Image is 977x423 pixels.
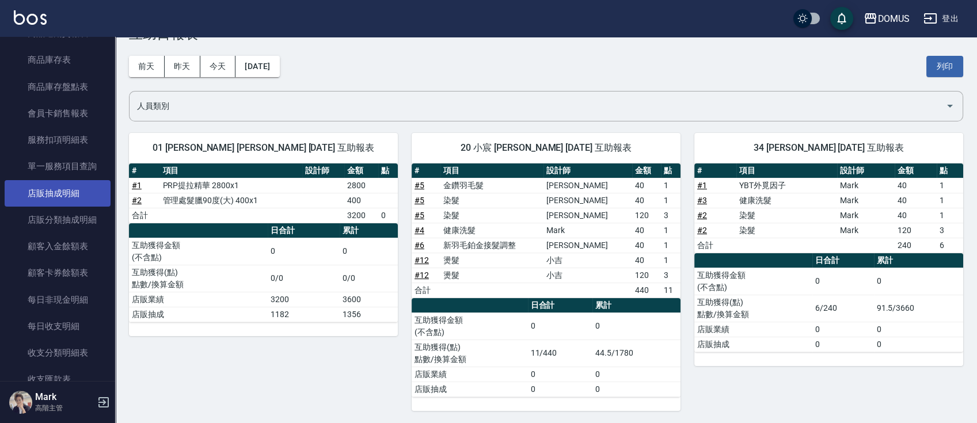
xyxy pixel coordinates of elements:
td: [PERSON_NAME] [543,208,632,223]
span: 01 [PERSON_NAME] [PERSON_NAME] [DATE] 互助報表 [143,142,384,154]
td: 合計 [694,238,736,253]
button: [DATE] [235,56,279,77]
td: 0 [592,367,681,382]
th: 金額 [632,163,661,178]
td: 1 [937,193,963,208]
img: Person [9,391,32,414]
a: 顧客卡券餘額表 [5,260,111,286]
td: 6/240 [812,295,874,322]
a: 店販抽成明細 [5,180,111,207]
td: 6 [937,238,963,253]
td: 11/440 [528,340,593,367]
td: 0 [528,367,593,382]
td: 0 [592,382,681,397]
td: 店販業績 [694,322,812,337]
td: 0/0 [340,265,398,292]
td: 店販抽成 [412,382,528,397]
td: 健康洗髮 [736,193,837,208]
th: 設計師 [543,163,632,178]
td: 0 [528,382,593,397]
button: 今天 [200,56,236,77]
td: 40 [632,193,661,208]
td: 1 [937,208,963,223]
th: 項目 [736,163,837,178]
th: 項目 [160,163,302,178]
td: 0 [812,337,874,352]
a: #5 [415,196,424,205]
td: 0 [340,238,398,265]
td: 健康洗髮 [440,223,543,238]
td: 3600 [340,292,398,307]
span: 20 小宸 [PERSON_NAME] [DATE] 互助報表 [425,142,667,154]
td: 管理處髮臘90度(大) 400x1 [160,193,302,208]
a: #1 [132,181,142,190]
td: 合計 [412,283,440,298]
a: #4 [415,226,424,235]
td: 400 [344,193,378,208]
td: 0 [812,322,874,337]
button: 昨天 [165,56,200,77]
button: Open [941,97,959,115]
th: 點 [378,163,398,178]
td: 店販業績 [412,367,528,382]
th: 金額 [344,163,378,178]
td: [PERSON_NAME] [543,178,632,193]
th: 日合計 [528,298,593,313]
table: a dense table [412,163,681,298]
td: 44.5/1780 [592,340,681,367]
td: 3200 [268,292,340,307]
td: 互助獲得金額 (不含點) [694,268,812,295]
button: 登出 [919,8,963,29]
td: 小吉 [543,268,632,283]
h5: Mark [35,391,94,403]
a: 每日收支明細 [5,313,111,340]
td: 1 [661,193,681,208]
td: YBT外覓因子 [736,178,837,193]
th: 累計 [874,253,963,268]
td: 40 [632,253,661,268]
td: Mark [837,223,895,238]
td: 3200 [344,208,378,223]
a: 服務扣項明細表 [5,127,111,153]
td: 金鑽羽毛髮 [440,178,543,193]
td: 小吉 [543,253,632,268]
td: 0 [268,238,340,265]
td: 1 [661,253,681,268]
a: 每日非現金明細 [5,287,111,313]
td: 店販抽成 [129,307,268,322]
td: 40 [895,178,937,193]
td: 0/0 [268,265,340,292]
a: #12 [415,270,429,280]
td: Mark [837,208,895,223]
td: Mark [837,178,895,193]
a: 收支分類明細表 [5,340,111,366]
td: Mark [837,193,895,208]
td: 0 [378,208,398,223]
th: 日合計 [812,253,874,268]
table: a dense table [694,163,963,253]
a: #2 [132,196,142,205]
a: 會員卡銷售報表 [5,100,111,127]
td: 91.5/3660 [874,295,963,322]
td: 1 [661,238,681,253]
td: 3 [661,208,681,223]
th: # [129,163,160,178]
button: save [830,7,853,30]
td: 染髮 [736,208,837,223]
th: # [412,163,440,178]
th: 點 [661,163,681,178]
td: 染髮 [736,223,837,238]
td: 互助獲得(點) 點數/換算金額 [412,340,528,367]
th: 日合計 [268,223,340,238]
a: 商品庫存表 [5,47,111,73]
a: #6 [415,241,424,250]
td: 互助獲得金額 (不含點) [412,313,528,340]
td: 2800 [344,178,378,193]
a: 商品庫存盤點表 [5,74,111,100]
a: #5 [415,181,424,190]
td: 0 [528,313,593,340]
th: 點 [937,163,963,178]
a: #1 [697,181,707,190]
a: 顧客入金餘額表 [5,233,111,260]
table: a dense table [694,253,963,352]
